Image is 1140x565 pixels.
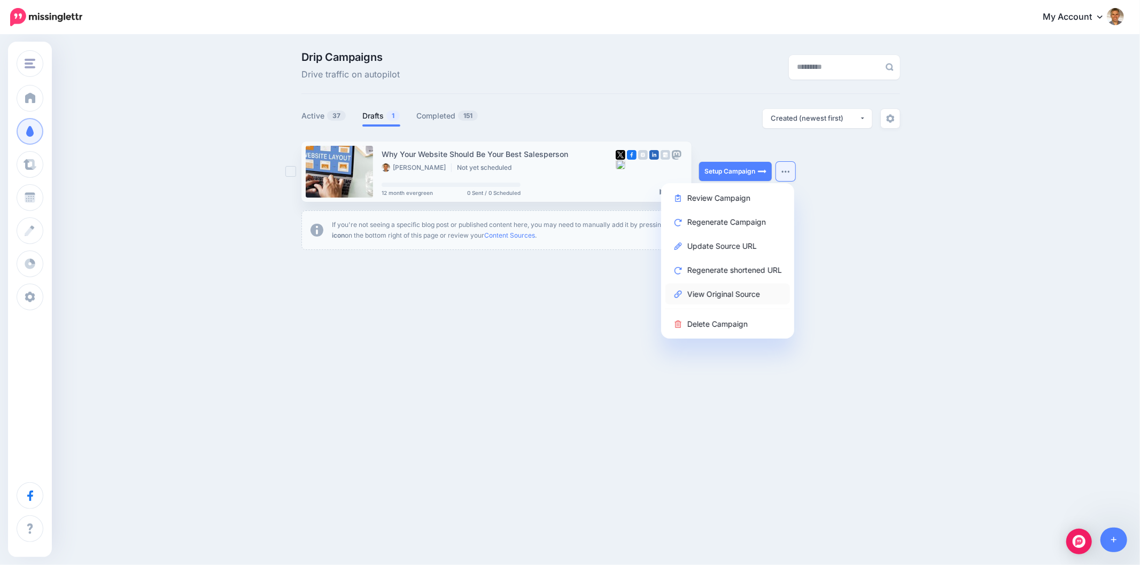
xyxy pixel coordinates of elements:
[362,109,400,122] a: Drafts1
[699,162,772,181] a: Setup Campaign
[660,189,664,195] img: pointer-grey-darker.png
[665,236,790,256] a: Update Source URL
[332,221,680,239] b: + icon
[467,190,521,195] span: 0 Sent / 0 Scheduled
[382,148,616,160] div: Why Your Website Should Be Your Best Salesperson
[301,68,400,82] span: Drive traffic on autopilot
[382,190,433,195] span: 12 month evergreen
[886,114,895,123] img: settings-grey.png
[1066,529,1092,554] div: Open Intercom Messenger
[665,284,790,304] a: View Original Source
[638,150,648,160] img: instagram-grey-square.png
[386,111,400,121] span: 1
[311,224,323,237] img: info-circle-grey.png
[301,109,346,122] a: Active37
[301,52,400,62] span: Drip Campaigns
[665,187,790,208] a: Review Campaign
[781,170,790,173] img: dots.png
[763,109,872,128] button: Created (newest first)
[665,211,790,232] a: Regenerate Campaign
[665,313,790,334] a: Delete Campaign
[661,150,670,160] img: google_business-grey-square.png
[1032,4,1124,30] a: My Account
[332,219,683,241] p: If you're not seeing a specific blog post or published content here, you may need to manually add...
[771,113,859,123] div: Created (newest first)
[886,63,894,71] img: search-grey-6.png
[327,111,346,121] span: 37
[458,111,478,121] span: 151
[382,163,452,172] li: [PERSON_NAME]
[616,150,625,160] img: twitter-square.png
[649,150,659,160] img: linkedin-square.png
[416,109,478,122] a: Completed151
[616,160,625,169] img: bluesky-grey-square.png
[484,231,535,239] a: Content Sources
[457,163,517,172] li: Not yet scheduled
[672,150,681,160] img: mastodon-grey-square.png
[10,8,82,26] img: Missinglettr
[758,167,766,176] img: arrow-long-right-white.png
[660,190,685,196] div: Clicks
[627,150,637,160] img: facebook-square.png
[665,260,790,280] a: Regenerate shortened URL
[25,59,35,68] img: menu.png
